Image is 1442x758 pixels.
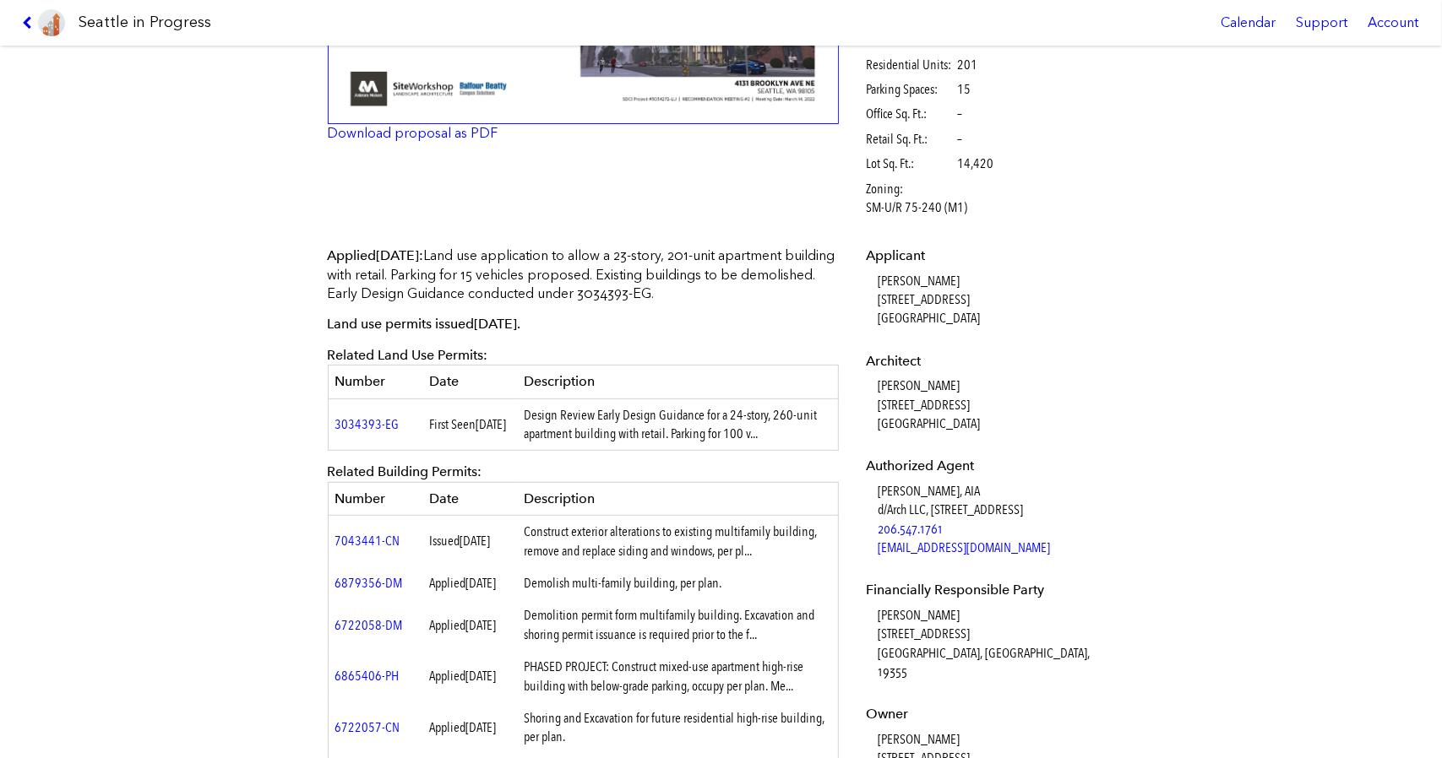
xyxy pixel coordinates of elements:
span: – [957,130,962,149]
dd: [PERSON_NAME] [STREET_ADDRESS] [GEOGRAPHIC_DATA] [878,376,1110,433]
th: Date [422,482,517,515]
a: 6879356-DM [335,575,403,591]
span: Zoning: [866,180,955,198]
span: [DATE] [465,575,496,591]
span: 15 [957,80,971,99]
span: Office Sq. Ft.: [866,105,955,123]
span: [DATE] [476,416,506,432]
td: Applied [422,702,517,754]
span: [DATE] [475,316,518,332]
span: [DATE] [460,533,490,549]
td: PHASED PROJECT: Construct mixed-use apartment high-rise building with below-grade parking, occupy... [517,651,839,702]
dt: Architect [866,352,1110,371]
td: Demolish multi-family building, per plan. [517,567,839,599]
a: 7043441-CN [335,533,400,549]
td: Issued [422,516,517,567]
dt: Applicant [866,246,1110,265]
dd: [PERSON_NAME] [STREET_ADDRESS] [GEOGRAPHIC_DATA], [GEOGRAPHIC_DATA], 19355 [878,606,1110,682]
dd: [PERSON_NAME] [STREET_ADDRESS] [GEOGRAPHIC_DATA] [878,272,1110,328]
span: Retail Sq. Ft.: [866,130,955,149]
td: Shoring and Excavation for future residential high-rise building, per plan. [517,702,839,754]
a: 206.547.1761 [878,521,943,537]
td: Applied [422,567,517,599]
th: Description [517,482,839,515]
dt: Owner [866,705,1110,723]
a: 6722058-DM [335,617,403,633]
span: [DATE] [465,668,496,684]
td: Demolition permit form multifamily building. Excavation and shoring permit issuance is required p... [517,599,839,651]
dd: [PERSON_NAME], AIA d/Arch LLC, [STREET_ADDRESS] [878,482,1110,558]
a: 6722057-CN [335,719,400,735]
a: [EMAIL_ADDRESS][DOMAIN_NAME] [878,539,1050,555]
td: Design Review Early Design Guidance for a 24-story, 260-unit apartment building with retail. Park... [517,398,839,451]
span: 14,420 [957,154,993,173]
td: Applied [422,599,517,651]
span: [DATE] [465,617,496,633]
span: Parking Spaces: [866,80,955,99]
a: 6865406-PH [335,668,400,684]
span: Related Land Use Permits: [328,347,488,363]
span: Residential Units: [866,56,955,74]
a: Download proposal as PDF [328,125,498,141]
dt: Authorized Agent [866,457,1110,475]
p: Land use permits issued . [328,315,840,333]
p: Land use application to allow a 23-story, 201-unit apartment building with retail. Parking for 15... [328,246,840,303]
span: [DATE] [377,247,420,263]
th: Date [422,365,517,398]
span: Related Building Permits: [328,463,482,479]
h1: Seattle in Progress [79,12,211,33]
th: Number [328,482,422,515]
th: Description [517,365,839,398]
td: Construct exterior alterations to existing multifamily building, remove and replace siding and wi... [517,516,839,567]
th: Number [328,365,422,398]
a: 3034393-EG [335,416,400,432]
span: [DATE] [465,719,496,735]
dt: Financially Responsible Party [866,581,1110,599]
span: – [957,105,962,123]
span: Lot Sq. Ft.: [866,154,955,173]
td: First Seen [422,398,517,451]
span: Applied : [328,247,424,263]
img: favicon-96x96.png [38,9,65,36]
span: 201 [957,56,977,74]
span: SM-U/R 75-240 (M1) [866,198,967,217]
td: Applied [422,651,517,702]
